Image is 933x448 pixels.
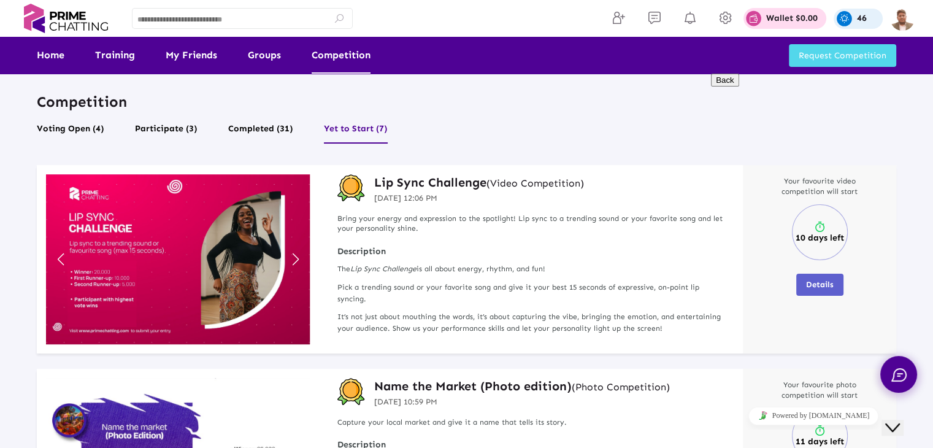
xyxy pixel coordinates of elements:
[312,37,371,74] a: Competition
[706,402,921,430] iframe: chat widget
[374,378,670,394] h3: Name the Market (Photo edition)
[374,174,584,190] h3: Lip Sync Challenge
[857,14,867,23] p: 46
[337,311,724,334] p: It’s not just about mouthing the words, it’s about capturing the vibe, bringing the emotion, and ...
[52,246,69,273] div: Previous slide
[337,263,724,275] p: The is all about energy, rhythm, and fun!
[706,69,921,388] iframe: chat widget
[46,174,310,344] img: compititionbanner1750487760-mQ7AA.jpg
[324,120,388,144] button: Yet to Start (7)
[37,120,104,144] button: Voting Open (4)
[796,437,844,447] p: 11 days left
[813,425,826,437] img: timer.svg
[764,380,875,401] p: Your favourite photo competition will start
[337,174,365,202] img: competition-badge.svg
[337,214,724,234] p: Bring your energy and expression to the spotlight! Lip sync to a trending sound or your favorite ...
[248,37,281,74] a: Groups
[374,174,584,190] a: Lip Sync Challenge(Video Competition)
[37,37,64,74] a: Home
[374,396,670,408] p: [DATE] 10:59 PM
[890,6,915,31] img: img
[337,417,724,428] p: Capture your local market and give it a name that tells its story.
[337,282,724,305] p: Pick a trending sound or your favorite song and give it your best 15 seconds of expressive, on-po...
[166,37,217,74] a: My Friends
[799,50,886,61] span: Request Competition
[37,92,896,111] p: Competition
[287,246,304,273] div: Next slide
[766,14,818,23] p: Wallet $0.00
[337,378,365,406] img: competition-badge.svg
[18,4,113,33] img: logo
[374,192,584,204] p: [DATE] 12:06 PM
[337,246,724,257] strong: Description
[95,37,135,74] a: Training
[789,44,896,67] button: Request Competition
[228,120,293,144] button: Completed (31)
[486,177,584,189] small: (Video Competition)
[350,265,417,273] i: Lip Sync Challenge
[46,174,310,344] div: 1 / 1
[572,381,670,393] small: (Photo Competition)
[374,378,670,394] a: Name the Market (Photo edition)(Photo Competition)
[135,120,198,144] button: Participate (3)
[881,399,921,436] iframe: chat widget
